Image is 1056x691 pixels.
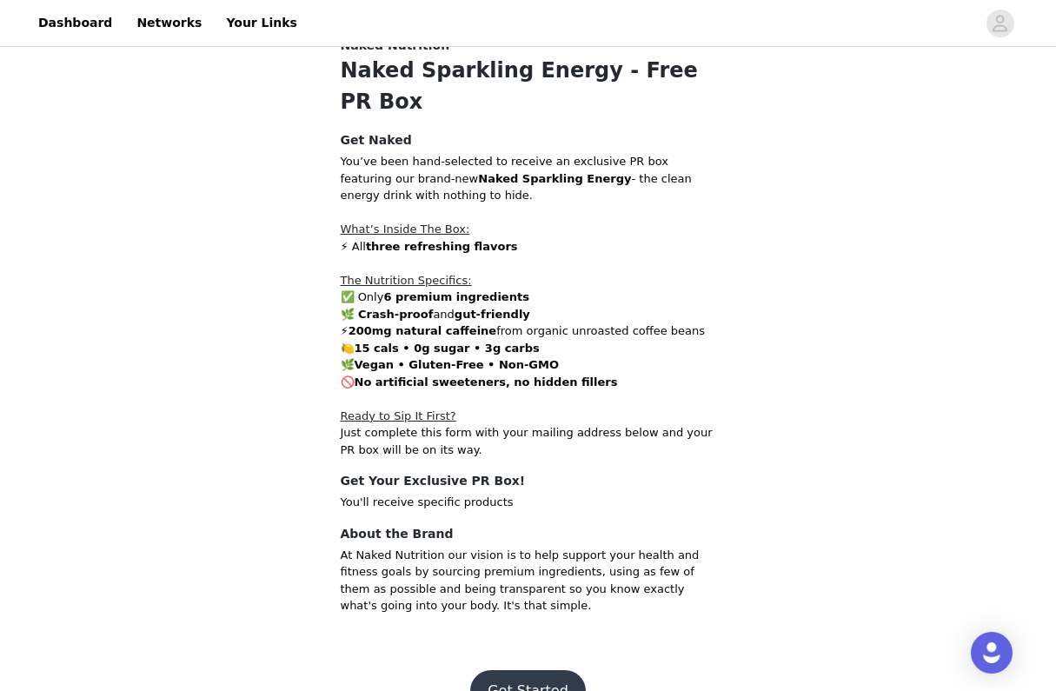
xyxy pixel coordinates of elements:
[341,547,716,615] p: At Naked Nutrition our vision is to help support your health and fitness goals by sourcing premiu...
[992,10,1008,37] div: avatar
[341,274,472,287] span: The Nutrition Specifics:
[341,374,716,391] p: 🚫
[341,153,716,204] p: You’ve been hand-selected to receive an exclusive PR box featuring our brand-new - the clean ener...
[126,3,212,43] a: Networks
[355,375,618,389] strong: No artificial sweeteners, no hidden fillers
[341,223,470,236] span: What’s Inside The Box:
[383,290,528,303] strong: 6 premium ingredients
[341,289,716,306] p: ✅ Only
[341,525,716,543] h4: About the Brand
[341,306,716,323] p: and
[341,409,456,422] span: Ready to Sip It First?
[341,131,716,149] h4: Get Naked
[455,308,530,321] strong: gut-friendly
[355,342,540,355] strong: 15 cals • 0g sugar • 3g carbs
[366,240,518,253] strong: three refreshing flavors
[341,494,716,511] p: You'll receive specific products
[341,340,716,357] p: 🍋
[216,3,308,43] a: Your Links
[341,322,716,340] p: ⚡ from organic unroasted coffee beans
[341,238,716,256] p: ⚡ All
[341,308,434,321] strong: 🌿 Crash-proof
[341,424,716,458] p: Just complete this form with your mailing address below and your PR box will be on its way.
[28,3,123,43] a: Dashboard
[971,632,1013,674] div: Open Intercom Messenger
[349,324,497,337] strong: 200mg natural caffeine
[341,356,716,374] p: 🌿
[341,55,716,117] h1: Naked Sparkling Energy - Free PR Box
[341,472,716,490] h4: Get Your Exclusive PR Box!
[478,172,631,185] strong: Naked Sparkling Energy
[355,358,560,371] strong: Vegan • Gluten-Free • Non-GMO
